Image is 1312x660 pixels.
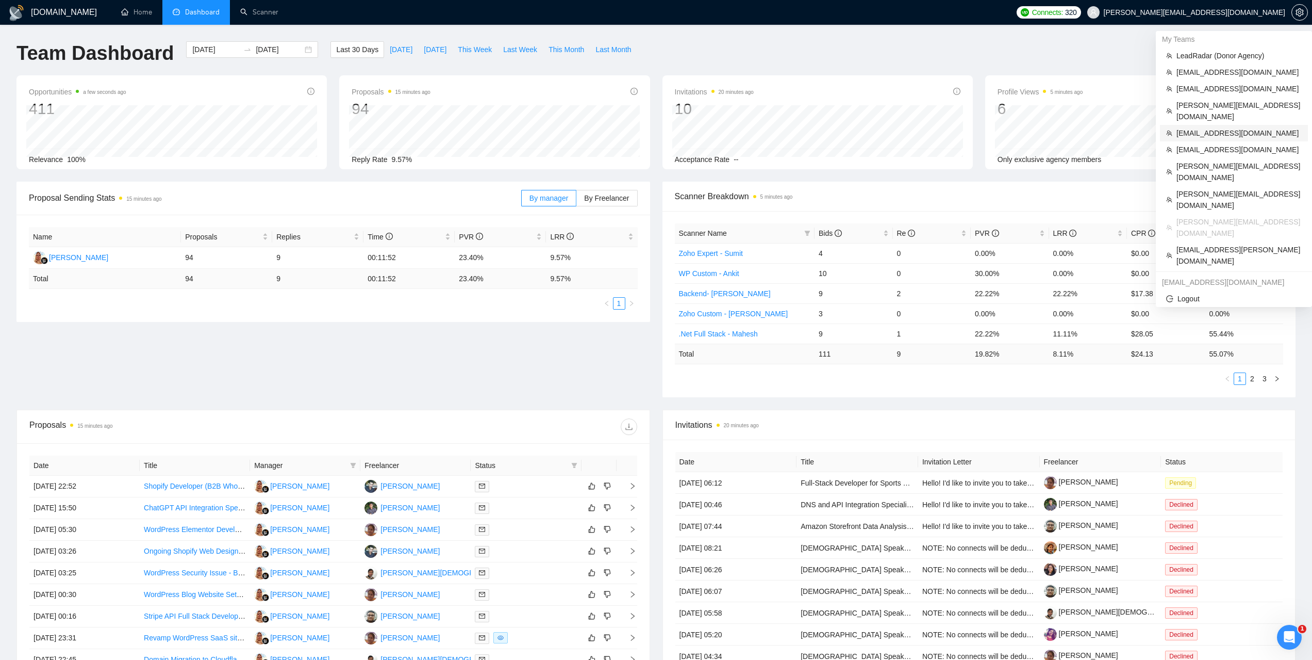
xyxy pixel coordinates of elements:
[254,546,329,555] a: NN[PERSON_NAME]
[364,611,440,620] a: MP[PERSON_NAME]
[601,480,613,492] button: dislike
[144,612,309,620] a: Stripe API Full Stack Developer for Referral System
[476,233,483,240] span: info-circle
[1259,373,1270,384] a: 3
[380,589,440,600] div: [PERSON_NAME]
[29,191,521,204] span: Proposal Sending Stats
[1176,127,1302,139] span: [EMAIL_ADDRESS][DOMAIN_NAME]
[588,569,595,577] span: like
[243,45,252,54] span: to
[1291,8,1308,17] a: setting
[270,502,329,513] div: [PERSON_NAME]
[604,300,610,307] span: left
[1176,67,1302,78] span: [EMAIL_ADDRESS][DOMAIN_NAME]
[144,569,388,577] a: WordPress Security Issue - Bot Attack Caught Early &amp; Updates Needed
[613,297,625,310] li: 1
[1165,477,1196,489] span: Pending
[424,44,446,55] span: [DATE]
[1032,7,1063,18] span: Connects:
[586,480,598,492] button: like
[254,480,267,493] img: NN
[144,590,352,599] a: WordPress Blog Website Setup (Hostinger/Astra Pro) — 6 Pages
[1165,564,1198,575] span: Declined
[49,252,108,263] div: [PERSON_NAME]
[173,8,180,15] span: dashboard
[33,251,46,264] img: NN
[479,635,485,641] span: mail
[1176,50,1302,61] span: LeadRadar (Donor Agency)
[679,289,771,298] a: Backend- [PERSON_NAME]
[1131,229,1155,237] span: CPR
[144,525,323,534] a: WordPress Elementor Developer for Car-Related Pages
[588,482,595,490] span: like
[270,480,329,492] div: [PERSON_NAME]
[479,570,485,576] span: mail
[604,482,611,490] span: dislike
[604,590,611,599] span: dislike
[1224,376,1231,382] span: left
[815,243,893,263] td: 4
[1166,130,1172,136] span: team
[802,226,812,241] span: filter
[1165,565,1202,573] a: Declined
[144,504,284,512] a: ChatGPT API Integration Specialist Needed
[586,502,598,514] button: like
[801,479,967,487] a: Full-Stack Developer for Sports Picks Platform MVP
[380,632,440,643] div: [PERSON_NAME]
[1166,147,1172,153] span: team
[586,523,598,536] button: like
[254,588,267,601] img: NN
[364,610,377,623] img: MP
[613,298,625,309] a: 1
[380,524,440,535] div: [PERSON_NAME]
[1065,7,1076,18] span: 320
[459,233,483,241] span: PVR
[41,257,48,264] img: gigradar-bm.png
[254,633,329,641] a: NN[PERSON_NAME]
[352,155,387,164] span: Reply Rate
[8,5,25,21] img: logo
[497,41,543,58] button: Last Week
[380,480,440,492] div: [PERSON_NAME]
[254,568,329,576] a: NN[PERSON_NAME]
[1050,89,1083,95] time: 5 minutes ago
[897,229,916,237] span: Re
[1166,108,1172,114] span: team
[588,504,595,512] span: like
[254,567,267,579] img: NN
[801,587,1148,595] a: [DEMOGRAPHIC_DATA] Speakers of Tamil – Talent Bench for Future Managed Services Recording Projects
[1044,478,1118,486] a: [PERSON_NAME]
[719,89,754,95] time: 20 minutes ago
[595,44,631,55] span: Last Month
[549,44,584,55] span: This Month
[276,231,352,243] span: Replies
[804,230,810,236] span: filter
[364,546,440,555] a: JN[PERSON_NAME]
[243,45,252,54] span: swap-right
[364,502,377,514] img: DV
[586,588,598,601] button: like
[479,613,485,619] span: mail
[1044,563,1057,576] img: c1DHlxb1mRd1vJV0Vsr71FHRXXDWZWrGbbi2TWAddBjaXIK9QhnExxuIkROGpo54Tf
[998,99,1083,119] div: 6
[1044,520,1057,533] img: c1qFbOKNQFSmUL-4KJUQgCkOVlhceJ9Q4ooVF2kSlOpyHW1N-nNE5eEVrjSMqMxNix
[1165,478,1200,487] a: Pending
[675,99,754,119] div: 10
[1021,8,1029,17] img: upwork-logo.png
[262,594,269,601] img: gigradar-bm.png
[1166,252,1172,259] span: team
[364,503,440,511] a: DV[PERSON_NAME]
[675,86,754,98] span: Invitations
[380,567,521,578] div: [PERSON_NAME][DEMOGRAPHIC_DATA]
[621,423,637,431] span: download
[458,44,492,55] span: This Week
[953,88,960,95] span: info-circle
[801,522,1027,530] a: Amazon Storefront Data Analysis Using Jungle Scout or Helium 10 API
[1044,500,1118,508] a: [PERSON_NAME]
[1165,500,1202,508] a: Declined
[254,632,267,645] img: NN
[998,86,1083,98] span: Profile Views
[1044,651,1118,659] a: [PERSON_NAME]
[1166,224,1172,231] span: team
[679,269,739,278] a: WP Custom - Ankit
